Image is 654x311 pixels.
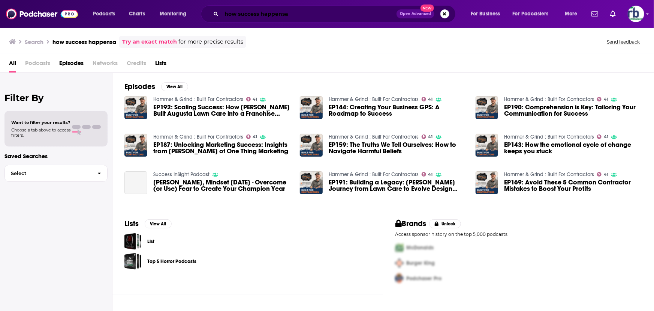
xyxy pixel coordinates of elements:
[513,9,549,19] span: For Podcasters
[160,9,186,19] span: Monitoring
[208,5,463,23] div: Search podcasts, credits, & more...
[508,8,560,20] button: open menu
[471,9,500,19] span: For Business
[145,219,172,228] button: View All
[124,233,141,250] a: List
[246,97,257,101] a: 41
[392,271,407,286] img: Third Pro Logo
[604,173,608,176] span: 41
[329,104,467,117] a: EP144: Creating Your Business GPS: A Roadmap to Success
[628,6,644,22] button: Show profile menu
[88,8,125,20] button: open menu
[422,172,433,177] a: 41
[124,253,141,270] a: Top 5 Horror Podcasts
[329,179,467,192] a: EP191: Building a Legacy: Jordan Daneker's Journey from Lawn Care to Evolve Design Build
[124,8,150,20] a: Charts
[428,135,433,139] span: 41
[476,134,498,157] img: EP143: How the emotional cycle of change keeps you stuck
[124,171,147,194] a: Andrée Martin, Mindset Monday - Overcome (or Use) Fear to Create Your Champion Year
[153,134,243,140] a: Hammer & Grind : Built For Contractors
[329,96,419,103] a: Hammer & Grind : Built For Contractors
[155,57,166,72] span: Lists
[221,8,397,20] input: Search podcasts, credits, & more...
[329,171,419,178] a: Hammer & Grind : Built For Contractors
[504,142,642,154] a: EP143: How the emotional cycle of change keeps you stuck
[129,9,145,19] span: Charts
[565,9,578,19] span: More
[153,171,210,178] a: Success InSight Podcast
[597,172,608,177] a: 41
[428,98,433,101] span: 41
[6,7,78,21] img: Podchaser - Follow, Share and Rate Podcasts
[605,39,642,45] button: Send feedback
[407,245,434,251] span: McDonalds
[153,179,291,192] span: [PERSON_NAME], Mindset [DATE] - Overcome (or Use) Fear to Create Your Champion Year
[11,127,70,138] span: Choose a tab above to access filters.
[400,12,431,16] span: Open Advanced
[329,179,467,192] span: EP191: Building a Legacy: [PERSON_NAME] Journey from Lawn Care to Evolve Design Build
[560,8,587,20] button: open menu
[597,97,608,101] a: 41
[124,82,155,91] h2: Episodes
[153,96,243,103] a: Hammer & Grind : Built For Contractors
[628,6,644,22] span: Logged in as johannarb
[127,57,146,72] span: Credits
[124,134,147,157] img: EP187: Unlocking Marketing Success: Insights from Ben Stimler of One Thing Marketing
[300,96,323,119] img: EP144: Creating Your Business GPS: A Roadmap to Success
[300,134,323,157] img: EP159: The Truths We Tell Ourselves: How to Navigate Harmful Beliefs
[504,171,594,178] a: Hammer & Grind : Built For Contractors
[147,257,196,266] a: Top 5 Horror Podcasts
[476,171,498,194] img: EP169: Avoid These 5 Common Contractor Mistakes to Boost Your Profits
[597,134,608,139] a: 41
[588,8,601,20] a: Show notifications dropdown
[422,97,433,101] a: 41
[4,165,108,182] button: Select
[300,171,323,194] img: EP191: Building a Legacy: Jordan Daneker's Journey from Lawn Care to Evolve Design Build
[465,8,510,20] button: open menu
[504,104,642,117] a: EP190: Comprehension is Key: Tailoring Your Communication for Success
[178,38,243,46] span: for more precise results
[11,120,70,125] span: Want to filter your results?
[161,82,188,91] button: View All
[52,38,116,45] h3: how success happensa
[504,179,642,192] a: EP169: Avoid These 5 Common Contractor Mistakes to Boost Your Profits
[392,240,407,255] img: First Pro Logo
[329,134,419,140] a: Hammer & Grind : Built For Contractors
[407,260,435,266] span: Burger King
[397,9,434,18] button: Open AdvancedNew
[422,134,433,139] a: 41
[93,9,115,19] span: Podcasts
[124,219,172,228] a: ListsView All
[25,38,43,45] h3: Search
[253,98,257,101] span: 41
[392,255,407,271] img: Second Pro Logo
[153,104,291,117] span: EP192: Scaling Success: How [PERSON_NAME] Built Augusta Lawn Care into a Franchise Powerhouse
[153,179,291,192] a: Andrée Martin, Mindset Monday - Overcome (or Use) Fear to Create Your Champion Year
[153,142,291,154] span: EP187: Unlocking Marketing Success: Insights from [PERSON_NAME] of One Thing Marketing
[4,92,108,103] h2: Filter By
[407,275,442,282] span: Podchaser Pro
[428,173,433,176] span: 41
[124,82,188,91] a: EpisodesView All
[429,219,461,228] button: Unlock
[504,96,594,103] a: Hammer & Grind : Built For Contractors
[476,96,498,119] a: EP190: Comprehension is Key: Tailoring Your Communication for Success
[124,96,147,119] img: EP192: Scaling Success: How Mike Andes Built Augusta Lawn Care into a Franchise Powerhouse
[59,57,84,72] a: Episodes
[9,57,16,72] a: All
[607,8,619,20] a: Show notifications dropdown
[329,142,467,154] a: EP159: The Truths We Tell Ourselves: How to Navigate Harmful Beliefs
[253,135,257,139] span: 41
